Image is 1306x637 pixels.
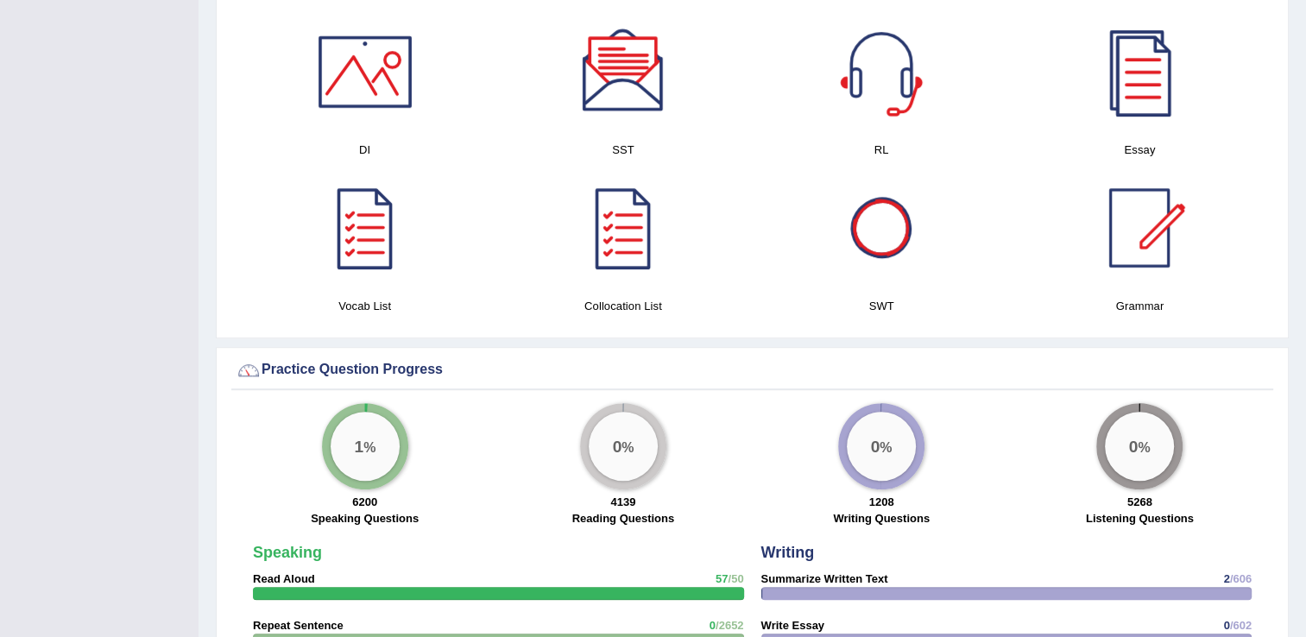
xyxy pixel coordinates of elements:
[354,436,363,455] big: 1
[610,495,635,508] strong: 4139
[502,141,743,159] h4: SST
[1230,572,1252,585] span: /606
[236,357,1269,383] div: Practice Question Progress
[311,510,419,527] label: Speaking Questions
[331,412,400,481] div: %
[869,495,894,508] strong: 1208
[728,572,743,585] span: /50
[847,412,916,481] div: %
[253,572,315,585] strong: Read Aloud
[1019,141,1260,159] h4: Essay
[761,297,1002,315] h4: SWT
[1223,572,1229,585] span: 2
[716,619,744,632] span: /2652
[833,510,930,527] label: Writing Questions
[589,412,658,481] div: %
[761,141,1002,159] h4: RL
[1086,510,1194,527] label: Listening Questions
[244,141,485,159] h4: DI
[244,297,485,315] h4: Vocab List
[761,619,824,632] strong: Write Essay
[612,436,621,455] big: 0
[1127,495,1152,508] strong: 5268
[871,436,880,455] big: 0
[761,544,815,561] strong: Writing
[1105,412,1174,481] div: %
[716,572,728,585] span: 57
[253,544,322,561] strong: Speaking
[1019,297,1260,315] h4: Grammar
[572,510,674,527] label: Reading Questions
[352,495,377,508] strong: 6200
[710,619,716,632] span: 0
[502,297,743,315] h4: Collocation List
[1230,619,1252,632] span: /602
[1129,436,1139,455] big: 0
[1223,619,1229,632] span: 0
[253,619,344,632] strong: Repeat Sentence
[761,572,888,585] strong: Summarize Written Text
